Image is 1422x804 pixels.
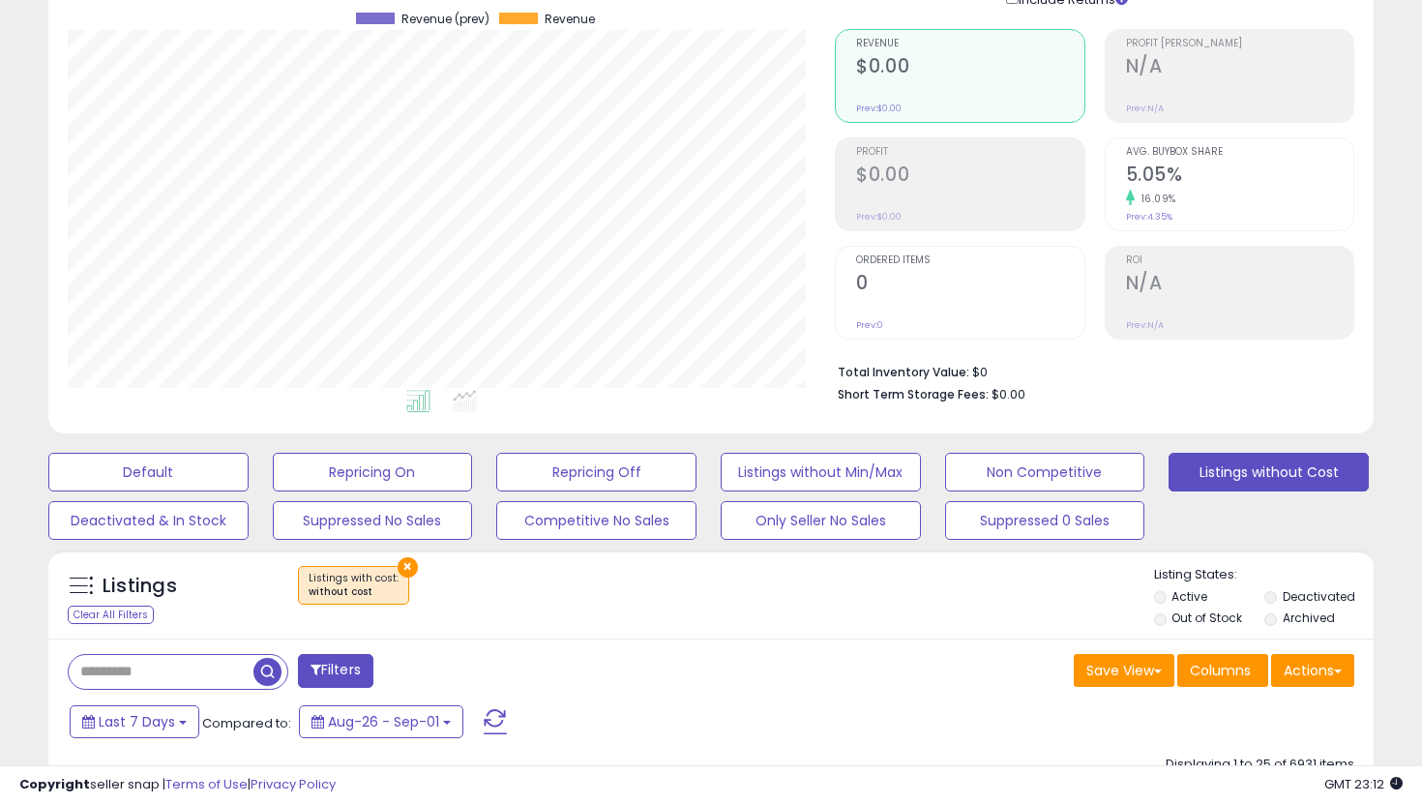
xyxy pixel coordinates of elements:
[496,453,696,491] button: Repricing Off
[103,573,177,600] h5: Listings
[856,103,902,114] small: Prev: $0.00
[19,776,336,794] div: seller snap | |
[70,705,199,738] button: Last 7 Days
[1074,654,1174,687] button: Save View
[856,211,902,223] small: Prev: $0.00
[856,164,1083,190] h2: $0.00
[328,712,439,731] span: Aug-26 - Sep-01
[1171,610,1242,626] label: Out of Stock
[545,13,595,26] span: Revenue
[1126,55,1353,81] h2: N/A
[1126,39,1353,49] span: Profit [PERSON_NAME]
[99,712,175,731] span: Last 7 Days
[1126,272,1353,298] h2: N/A
[251,775,336,793] a: Privacy Policy
[48,453,249,491] button: Default
[838,364,969,380] b: Total Inventory Value:
[1126,211,1172,223] small: Prev: 4.35%
[838,359,1340,382] li: $0
[721,501,921,540] button: Only Seller No Sales
[1154,566,1375,584] p: Listing States:
[1126,164,1353,190] h2: 5.05%
[1271,654,1354,687] button: Actions
[68,606,154,624] div: Clear All Filters
[838,386,989,402] b: Short Term Storage Fees:
[165,775,248,793] a: Terms of Use
[19,775,90,793] strong: Copyright
[1126,255,1353,266] span: ROI
[1126,319,1164,331] small: Prev: N/A
[202,714,291,732] span: Compared to:
[398,557,418,578] button: ×
[1171,588,1207,605] label: Active
[299,705,463,738] button: Aug-26 - Sep-01
[856,272,1083,298] h2: 0
[273,501,473,540] button: Suppressed No Sales
[856,255,1083,266] span: Ordered Items
[856,39,1083,49] span: Revenue
[1283,588,1355,605] label: Deactivated
[856,319,883,331] small: Prev: 0
[309,585,399,599] div: without cost
[1190,661,1251,680] span: Columns
[48,501,249,540] button: Deactivated & In Stock
[1126,147,1353,158] span: Avg. Buybox Share
[945,453,1145,491] button: Non Competitive
[1135,192,1176,206] small: 16.09%
[945,501,1145,540] button: Suppressed 0 Sales
[401,13,489,26] span: Revenue (prev)
[856,147,1083,158] span: Profit
[1126,103,1164,114] small: Prev: N/A
[992,385,1025,403] span: $0.00
[273,453,473,491] button: Repricing On
[1177,654,1268,687] button: Columns
[1169,453,1369,491] button: Listings without Cost
[1324,775,1403,793] span: 2025-09-9 23:12 GMT
[1166,756,1354,774] div: Displaying 1 to 25 of 6931 items
[496,501,696,540] button: Competitive No Sales
[1283,610,1335,626] label: Archived
[309,571,399,600] span: Listings with cost :
[721,453,921,491] button: Listings without Min/Max
[298,654,373,688] button: Filters
[856,55,1083,81] h2: $0.00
